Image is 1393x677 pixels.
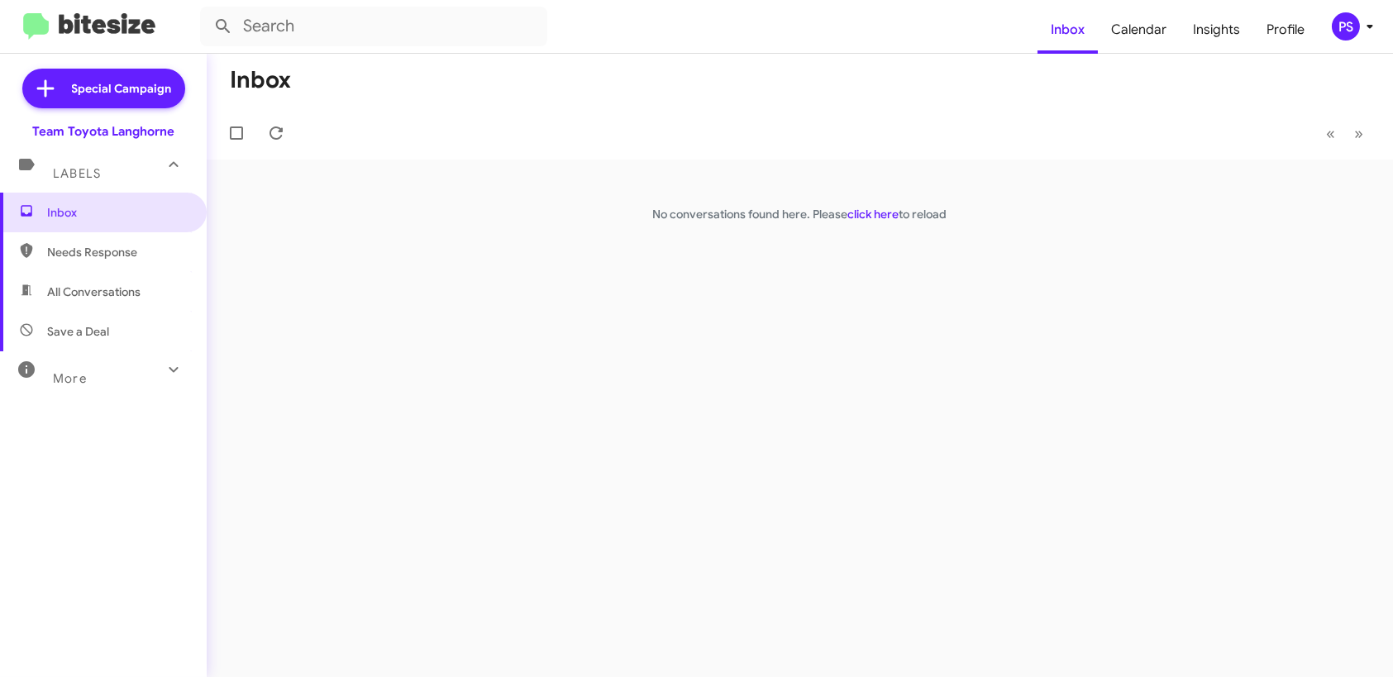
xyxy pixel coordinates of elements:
[1354,123,1363,144] span: »
[1332,12,1360,41] div: PS
[1344,117,1373,150] button: Next
[1316,117,1345,150] button: Previous
[47,284,141,300] span: All Conversations
[22,69,185,108] a: Special Campaign
[848,207,899,222] a: click here
[230,67,291,93] h1: Inbox
[1038,6,1098,54] a: Inbox
[1098,6,1180,54] a: Calendar
[47,323,109,340] span: Save a Deal
[1180,6,1253,54] a: Insights
[47,204,188,221] span: Inbox
[53,166,101,181] span: Labels
[53,371,87,386] span: More
[72,80,172,97] span: Special Campaign
[200,7,547,46] input: Search
[1326,123,1335,144] span: «
[1253,6,1318,54] a: Profile
[207,206,1393,222] p: No conversations found here. Please to reload
[32,123,174,140] div: Team Toyota Langhorne
[1317,117,1373,150] nav: Page navigation example
[47,244,188,260] span: Needs Response
[1318,12,1375,41] button: PS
